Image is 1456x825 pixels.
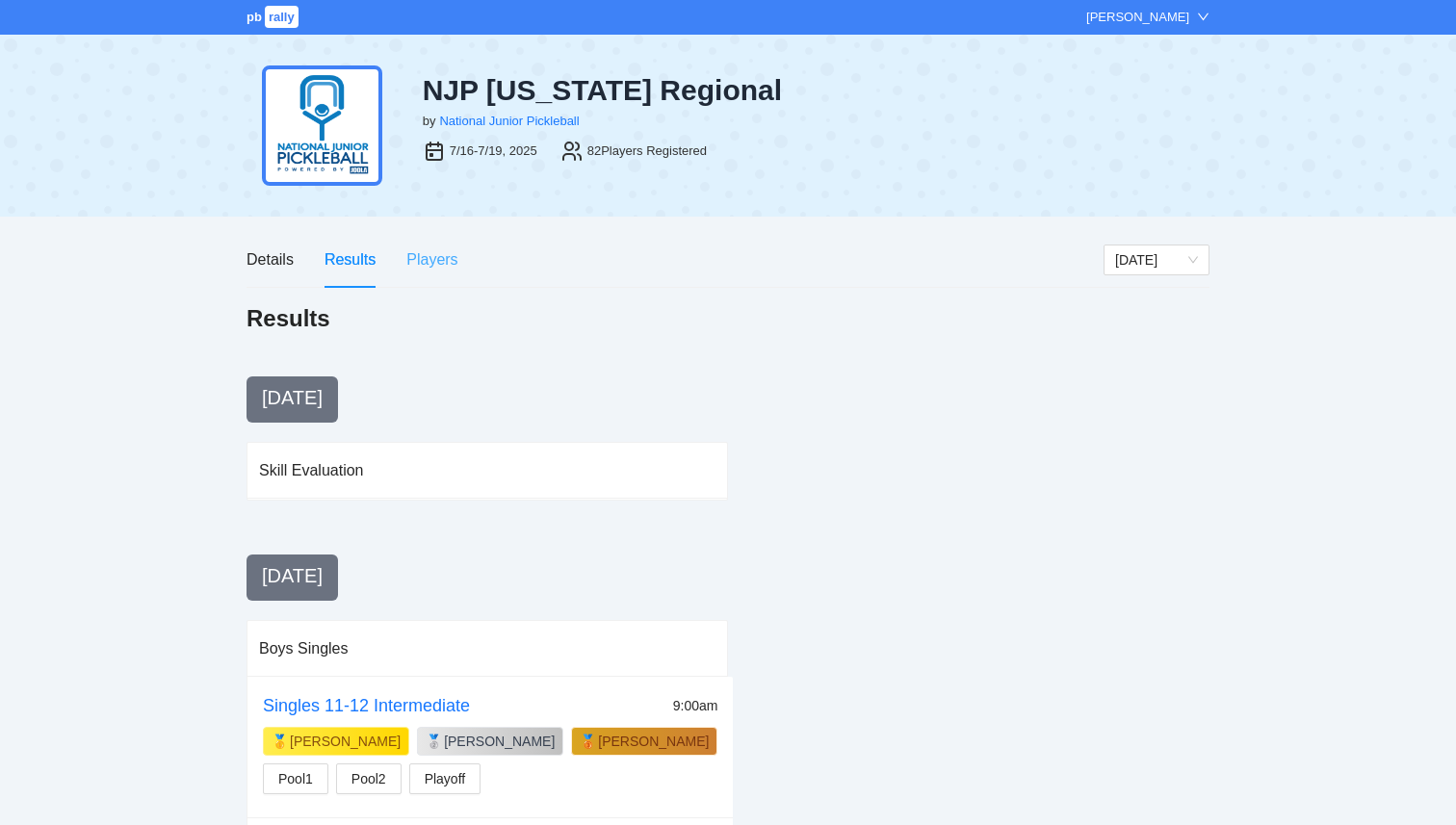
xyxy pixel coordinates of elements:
div: Players [406,247,457,271]
img: njp-logo2.png [262,65,382,186]
h1: Results [247,303,330,334]
button: Pool1 [263,763,328,794]
div: Details [247,247,294,271]
span: Pool2 [351,768,386,789]
span: Saturday [1115,245,1198,274]
div: [PERSON_NAME] [290,732,401,751]
div: Boys Singles [259,621,715,676]
div: 9:00am [673,695,718,716]
div: by [423,112,436,131]
div: 🥉 [580,732,596,751]
div: [PERSON_NAME] [444,732,555,751]
span: Pool1 [278,768,313,789]
div: 🥇 [272,732,288,751]
div: 7/16-7/19, 2025 [450,142,537,161]
div: [PERSON_NAME] [598,732,709,751]
span: [DATE] [262,565,323,586]
button: Playoff [409,763,481,794]
span: Playoff [425,768,466,789]
div: 82 Players Registered [587,142,707,161]
button: Pool2 [336,763,402,794]
div: NJP [US_STATE] Regional [423,73,873,108]
div: 🥈 [426,732,442,751]
a: pbrally [247,10,301,24]
span: [DATE] [262,387,323,408]
a: National Junior Pickleball [439,114,579,128]
div: [PERSON_NAME] [1086,8,1189,27]
span: down [1197,11,1209,23]
div: Skill Evaluation [259,443,715,498]
span: rally [265,6,299,28]
span: pb [247,10,262,24]
a: Singles 11-12 Intermediate [263,696,470,715]
div: Results [325,247,376,271]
